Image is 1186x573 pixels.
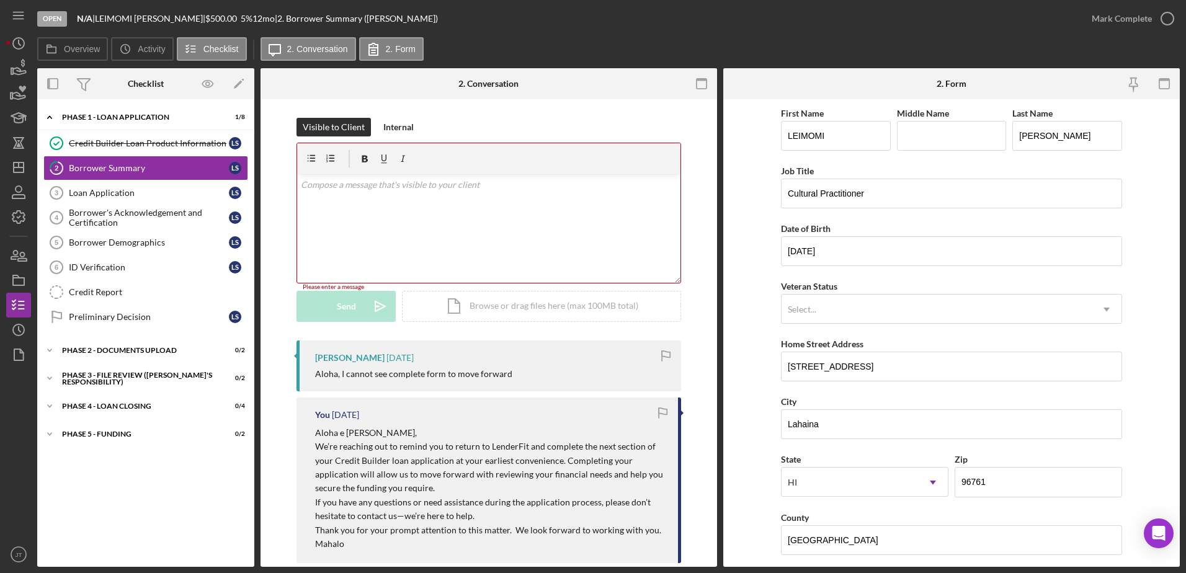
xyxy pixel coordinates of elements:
[386,44,416,54] label: 2. Form
[1144,518,1174,548] div: Open Intercom Messenger
[1079,6,1180,31] button: Mark Complete
[1012,108,1053,118] label: Last Name
[359,37,424,61] button: 2. Form
[287,44,348,54] label: 2. Conversation
[223,402,245,410] div: 0 / 4
[229,311,241,323] div: L S
[62,371,214,386] div: PHASE 3 - FILE REVIEW ([PERSON_NAME]'s Responsibility)
[223,347,245,354] div: 0 / 2
[781,166,814,176] label: Job Title
[223,113,245,121] div: 1 / 8
[77,14,95,24] div: |
[43,205,248,230] a: 4Borrower's Acknowledgement and CertificationLS
[315,495,666,523] p: If you have any questions or need assistance during the application process, please don’t hesitat...
[69,188,229,198] div: Loan Application
[296,118,371,136] button: Visible to Client
[95,14,205,24] div: LEIMOMI [PERSON_NAME] |
[62,347,214,354] div: Phase 2 - DOCUMENTS UPLOAD
[223,430,245,438] div: 0 / 2
[43,304,248,329] a: Preliminary DecisionLS
[252,14,275,24] div: 12 mo
[62,402,214,410] div: PHASE 4 - LOAN CLOSING
[37,11,67,27] div: Open
[788,477,797,487] div: HI
[43,280,248,304] a: Credit Report
[55,264,58,271] tspan: 6
[55,189,58,197] tspan: 3
[315,426,666,440] p: Aloha e [PERSON_NAME],
[128,79,164,89] div: Checklist
[203,44,239,54] label: Checklist
[315,410,330,420] div: You
[205,14,241,24] div: $500.00
[69,138,229,148] div: Credit Builder Loan Product Information
[16,551,22,558] text: JT
[43,230,248,255] a: 5Borrower DemographicsLS
[315,440,666,495] p: We’re reaching out to remind you to return to LenderFit and complete the next section of your Cre...
[275,14,438,24] div: | 2. Borrower Summary ([PERSON_NAME])
[788,304,816,314] div: Select...
[55,164,58,172] tspan: 2
[69,208,229,228] div: Borrower's Acknowledgement and Certification
[177,37,247,61] button: Checklist
[458,79,519,89] div: 2. Conversation
[43,131,248,156] a: Credit Builder Loan Product InformationLS
[296,291,396,322] button: Send
[111,37,173,61] button: Activity
[229,236,241,249] div: L S
[241,14,252,24] div: 5 %
[229,187,241,199] div: L S
[781,512,809,523] label: County
[69,312,229,322] div: Preliminary Decision
[229,211,241,224] div: L S
[386,353,414,363] time: 2025-08-20 04:00
[69,163,229,173] div: Borrower Summary
[69,262,229,272] div: ID Verification
[315,353,385,363] div: [PERSON_NAME]
[43,156,248,180] a: 2Borrower SummaryLS
[337,291,356,322] div: Send
[55,239,58,246] tspan: 5
[6,542,31,567] button: JT
[43,255,248,280] a: 6ID VerificationLS
[303,118,365,136] div: Visible to Client
[383,118,414,136] div: Internal
[229,162,241,174] div: L S
[43,180,248,205] a: 3Loan ApplicationLS
[229,261,241,273] div: L S
[261,37,356,61] button: 2. Conversation
[781,339,863,349] label: Home Street Address
[1092,6,1152,31] div: Mark Complete
[937,79,966,89] div: 2. Form
[315,537,666,551] p: Mahalo
[955,454,968,464] label: Zip
[64,44,100,54] label: Overview
[69,238,229,247] div: Borrower Demographics
[315,369,512,379] div: Aloha, I cannot see complete form to move forward
[377,118,420,136] button: Internal
[332,410,359,420] time: 2025-08-20 03:21
[77,13,92,24] b: N/A
[781,223,831,234] label: Date of Birth
[296,283,681,291] div: Please enter a message
[37,37,108,61] button: Overview
[62,113,214,121] div: Phase 1 - Loan Application
[55,214,59,221] tspan: 4
[781,108,824,118] label: First Name
[315,523,666,537] p: Thank you for your prompt attention to this matter. We look forward to working with you.
[781,396,796,407] label: City
[69,287,247,297] div: Credit Report
[897,108,949,118] label: Middle Name
[223,375,245,382] div: 0 / 2
[62,430,214,438] div: Phase 5 - Funding
[138,44,165,54] label: Activity
[229,137,241,149] div: L S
